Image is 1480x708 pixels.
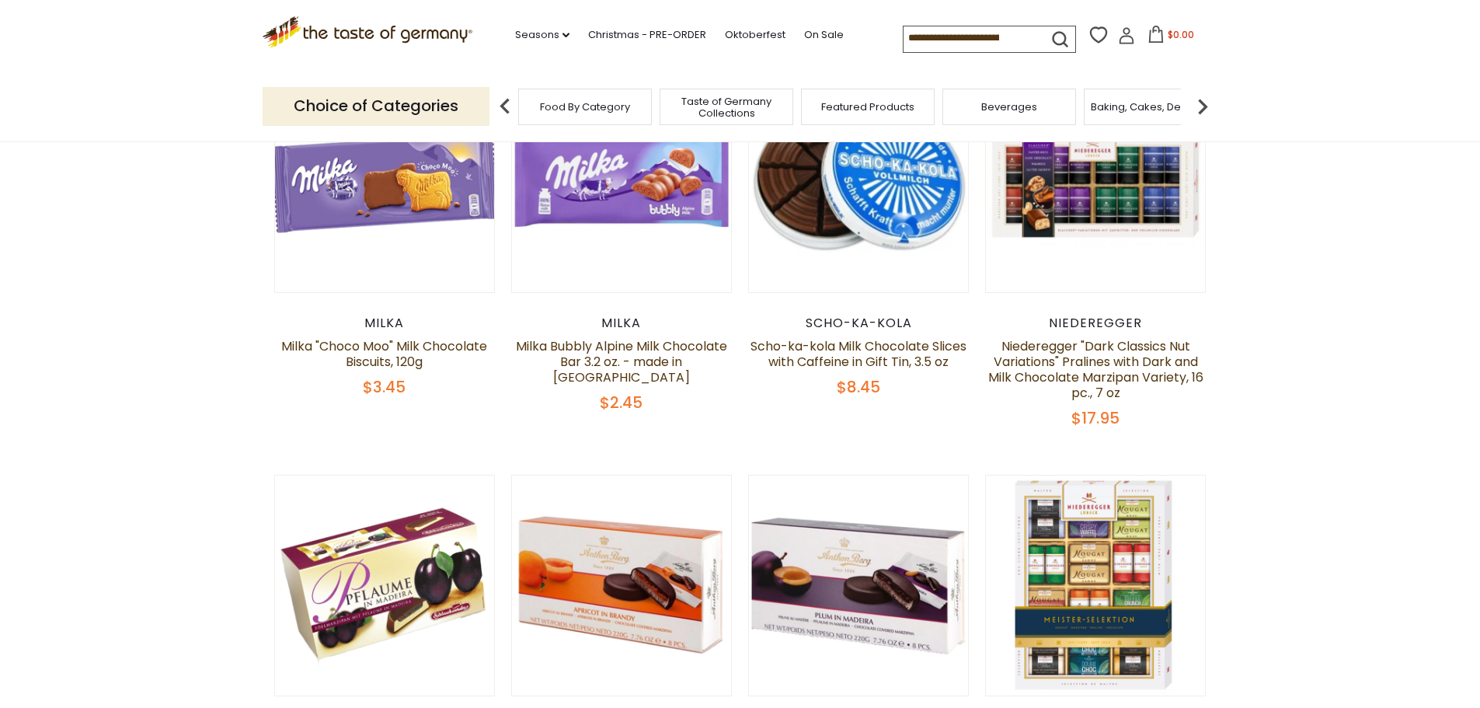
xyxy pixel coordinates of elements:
div: Niederegger [985,316,1207,331]
a: Milka "Choco Moo" Milk Chocolate Biscuits, 120g [281,337,487,371]
img: Milka "Choco Moo" Milk Chocolate Biscuits, 120g [275,72,495,292]
a: Featured Products [821,101,914,113]
a: Niederegger "Dark Classics Nut Variations" Pralines with Dark and Milk Chocolate Marzipan Variety... [988,337,1203,402]
span: $8.45 [837,376,880,398]
span: $3.45 [363,376,406,398]
img: Anthon Berg "Apricot in Brandy" Chocolate Covered Marzipan Medallions, 7.8 oz [512,476,732,696]
a: Food By Category [540,101,630,113]
div: Milka [511,316,733,331]
span: $17.95 [1071,407,1120,429]
div: Milka [274,316,496,331]
a: Taste of Germany Collections [664,96,789,119]
button: $0.00 [1138,26,1204,49]
img: Carstens "Plum in Madeira" Chocolate Covered Marzipan Medallions, 7.4 oz [275,476,495,696]
img: Niederegger "Master Selection" Marzipan and Nougat Praline Assortment, 10.6 oz [986,476,1206,696]
img: previous arrow [489,91,521,122]
p: Choice of Categories [263,87,489,125]
a: Scho-ka-kola Milk Chocolate Slices with Caffeine in Gift Tin, 3.5 oz [750,337,966,371]
a: Christmas - PRE-ORDER [588,26,706,44]
img: Milka Bubbly Alpine Milk Chocolate Bar 3.2 oz. - made in Germany [512,72,732,292]
div: Scho-ka-kola [748,316,970,331]
img: Scho-ka-kola Milk Chocolate Slices with Caffeine in Gift Tin, 3.5 oz [749,72,969,292]
a: Beverages [981,101,1037,113]
a: On Sale [804,26,844,44]
a: Seasons [515,26,569,44]
a: Oktoberfest [725,26,785,44]
img: Anthon Berg "Plum in Madeira" Chocolate Covered Marzipan Medallions, 7.8 oz [749,476,969,696]
span: $0.00 [1168,28,1194,41]
img: Niederegger "Dark Classics Nut Variations" Pralines with Dark and Milk Chocolate Marzipan Variety... [986,72,1206,292]
span: $2.45 [600,392,642,413]
a: Milka Bubbly Alpine Milk Chocolate Bar 3.2 oz. - made in [GEOGRAPHIC_DATA] [516,337,727,386]
a: Baking, Cakes, Desserts [1091,101,1211,113]
img: next arrow [1187,91,1218,122]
